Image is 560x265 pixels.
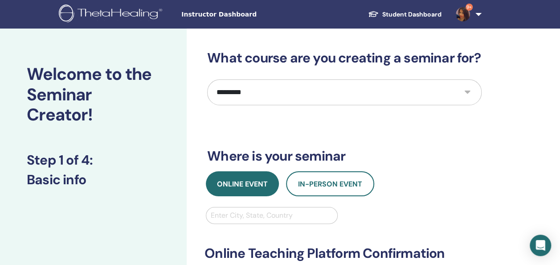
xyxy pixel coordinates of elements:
span: Online Event [217,179,268,189]
h3: Basic info [27,172,160,188]
span: In-Person Event [298,179,362,189]
h3: Step 1 of 4 : [27,152,160,168]
div: Open Intercom Messenger [530,235,551,256]
img: logo.png [59,4,165,25]
h2: Welcome to the Seminar Creator! [27,64,160,125]
span: Instructor Dashboard [181,10,315,19]
h3: Online Teaching Platform Confirmation [204,245,484,261]
h3: What course are you creating a seminar for? [207,50,482,66]
img: default.jpg [456,7,470,21]
a: Student Dashboard [361,6,449,23]
button: Online Event [206,171,279,196]
button: In-Person Event [286,171,374,196]
img: graduation-cap-white.svg [368,10,379,18]
span: 9+ [466,4,473,11]
h3: Where is your seminar [207,148,482,164]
